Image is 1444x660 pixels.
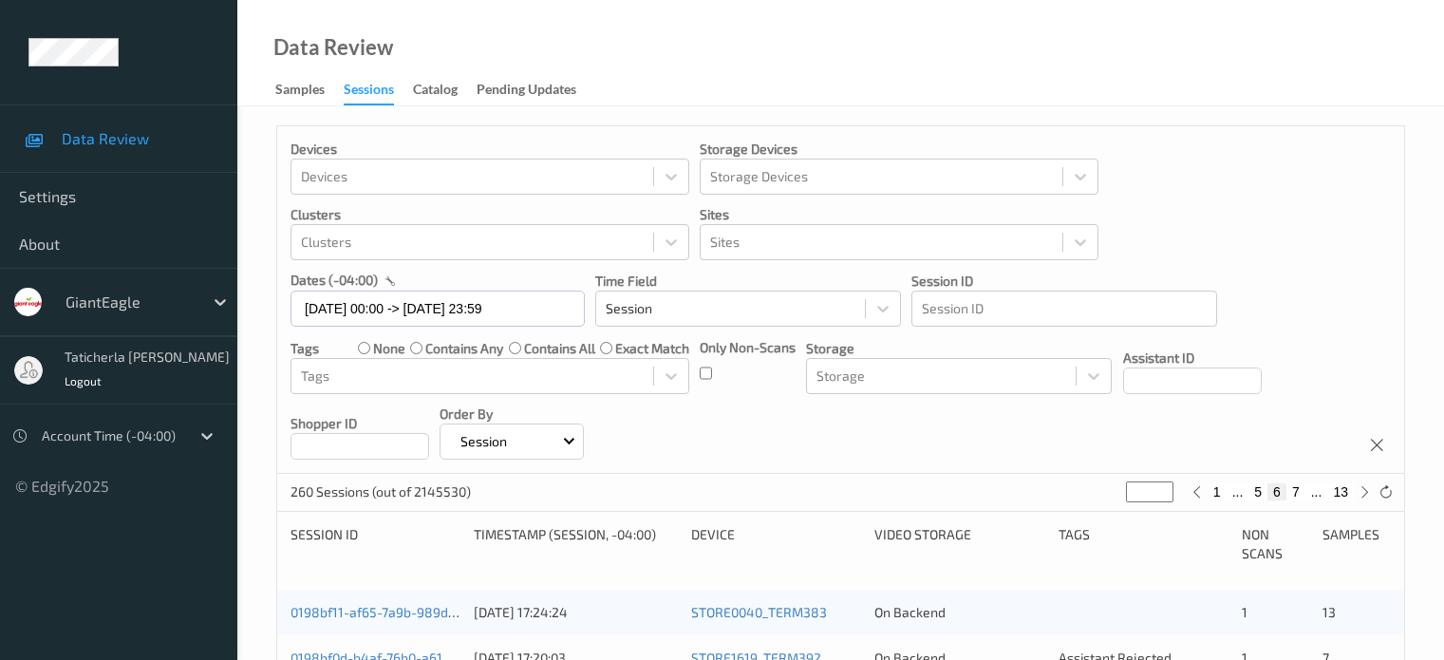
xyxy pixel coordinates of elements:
[1242,525,1310,563] div: Non Scans
[1227,483,1249,500] button: ...
[1059,525,1228,563] div: Tags
[1123,349,1262,368] p: Assistant ID
[874,603,1044,622] div: On Backend
[1305,483,1328,500] button: ...
[291,140,689,159] p: Devices
[595,272,901,291] p: Time Field
[1242,604,1247,620] span: 1
[291,604,547,620] a: 0198bf11-af65-7a9b-989d-6926d1488493
[1322,525,1391,563] div: Samples
[1267,483,1286,500] button: 6
[425,339,503,358] label: contains any
[911,272,1217,291] p: Session ID
[874,525,1044,563] div: Video Storage
[291,482,471,501] p: 260 Sessions (out of 2145530)
[373,339,405,358] label: none
[344,77,413,105] a: Sessions
[1248,483,1267,500] button: 5
[477,80,576,104] div: Pending Updates
[291,414,429,433] p: Shopper ID
[1322,604,1336,620] span: 13
[454,432,514,451] p: Session
[440,405,584,424] p: Order By
[291,339,319,358] p: Tags
[273,38,393,57] div: Data Review
[1327,483,1354,500] button: 13
[474,525,678,563] div: Timestamp (Session, -04:00)
[291,525,460,563] div: Session ID
[291,271,378,290] p: dates (-04:00)
[524,339,595,358] label: contains all
[413,80,458,104] div: Catalog
[700,205,1098,224] p: Sites
[806,339,1112,358] p: Storage
[291,205,689,224] p: Clusters
[691,604,827,620] a: STORE0040_TERM383
[1208,483,1227,500] button: 1
[700,338,796,357] p: Only Non-Scans
[477,77,595,104] a: Pending Updates
[615,339,689,358] label: exact match
[275,77,344,104] a: Samples
[474,603,678,622] div: [DATE] 17:24:24
[344,80,394,105] div: Sessions
[275,80,325,104] div: Samples
[1286,483,1305,500] button: 7
[413,77,477,104] a: Catalog
[691,525,861,563] div: Device
[700,140,1098,159] p: Storage Devices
